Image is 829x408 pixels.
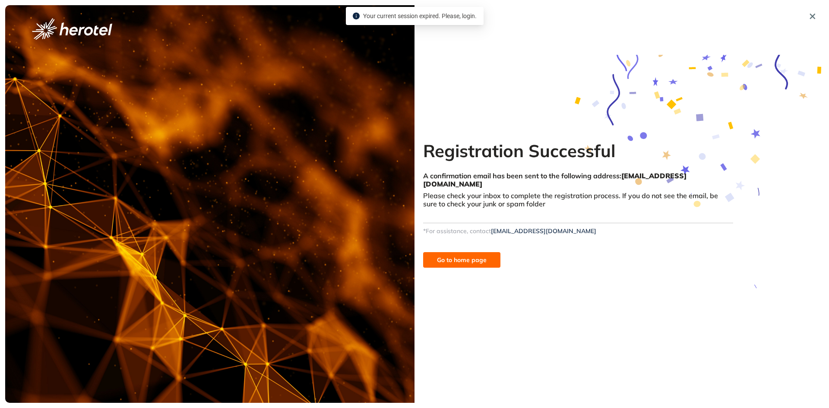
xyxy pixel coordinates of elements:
[18,18,126,40] button: logo
[363,13,477,19] span: Your current session expired. Please, login.
[353,13,360,19] span: info-circle
[423,252,500,268] button: Go to home page
[5,5,414,403] img: cover image
[32,18,112,40] img: logo
[437,255,487,265] span: Go to home page
[423,172,733,188] div: A confirmation email has been sent to the following address:
[491,227,596,235] a: [EMAIL_ADDRESS][DOMAIN_NAME]
[423,171,687,188] span: [EMAIL_ADDRESS][DOMAIN_NAME]
[423,192,733,218] div: Please check your inbox to complete the registration process. If you do not see the email, be sur...
[423,228,733,235] div: *For assistance, contact
[423,140,733,161] h2: Registration Successful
